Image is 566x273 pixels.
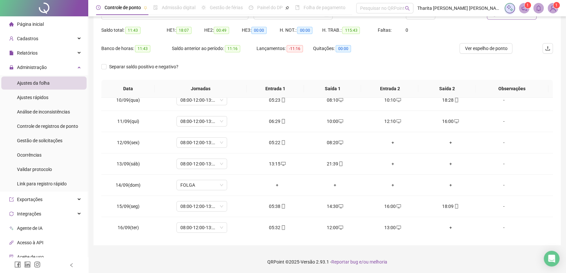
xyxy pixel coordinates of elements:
[405,6,410,11] span: search
[249,5,253,10] span: dashboard
[116,182,141,188] span: 14/09(dom)
[369,139,416,146] div: +
[180,223,223,232] span: 08:00-12:00-13:00-17:00
[311,118,359,125] div: 10:00
[225,45,240,52] span: 11:16
[396,119,401,124] span: desktop
[9,255,14,259] span: audit
[485,118,523,125] div: -
[257,5,283,10] span: Painel do DP
[342,27,360,34] span: 115:43
[280,98,286,102] span: mobile
[405,27,408,33] span: 0
[254,118,301,125] div: 06:29
[17,50,38,56] span: Relatórios
[338,119,343,124] span: desktop
[9,240,14,245] span: api
[297,27,312,34] span: 00:00
[369,203,416,210] div: 16:00
[454,98,459,102] span: mobile
[465,45,507,52] span: Ver espelho de ponto
[427,139,474,146] div: +
[117,204,140,209] span: 15/09(seg)
[254,160,301,167] div: 13:15
[143,6,147,10] span: pushpin
[526,3,529,8] span: 1
[506,5,513,12] img: sparkle-icon.fc2bf0ac1784a2077858766a79e2daf3.svg
[417,5,501,12] span: Tharita [PERSON_NAME] [PERSON_NAME]
[544,251,559,266] div: Open Intercom Messenger
[369,181,416,189] div: +
[481,85,543,92] span: Observações
[485,139,523,146] div: -
[155,80,247,98] th: Jornadas
[304,80,361,98] th: Saída 1
[322,26,377,34] div: H. TRAB.:
[311,224,359,231] div: 12:00
[116,97,140,103] span: 10/09(qua)
[553,2,560,9] sup: Atualize o seu contato no menu Meus Dados
[521,5,527,11] span: notification
[475,80,548,98] th: Observações
[396,225,401,230] span: desktop
[17,197,42,202] span: Exportações
[17,167,52,172] span: Validar protocolo
[101,80,155,98] th: Data
[69,263,74,267] span: left
[105,5,141,10] span: Controle de ponto
[17,95,48,100] span: Ajustes rápidos
[107,63,181,70] span: Separar saldo positivo e negativo?
[257,45,313,52] div: Lançamentos:
[485,224,523,231] div: -
[17,80,50,86] span: Ajustes da folha
[180,95,223,105] span: 08:00-12:00-13:00-17:00
[427,224,474,231] div: +
[548,3,558,13] img: 58223
[153,5,158,10] span: file-done
[524,2,531,9] sup: 1
[14,261,21,268] span: facebook
[311,160,359,167] div: 21:39
[459,43,512,54] button: Ver espelho de ponto
[9,197,14,202] span: export
[17,65,47,70] span: Administração
[369,224,416,231] div: 13:00
[555,3,558,8] span: 1
[280,119,286,124] span: mobile
[377,27,392,33] span: Faltas:
[247,80,304,98] th: Entrada 1
[427,203,474,210] div: 18:09
[135,45,150,52] span: 11:43
[101,45,172,52] div: Banco de horas:
[485,181,523,189] div: -
[172,45,257,52] div: Saldo anterior ao período:
[176,27,191,34] span: 18:07
[369,118,416,125] div: 12:10
[338,98,343,102] span: desktop
[280,140,286,145] span: mobile
[117,140,140,145] span: 12/09(sex)
[210,5,243,10] span: Gestão de férias
[454,119,459,124] span: desktop
[9,22,14,26] span: home
[536,5,541,11] span: bell
[17,124,78,129] span: Controle de registros de ponto
[167,26,204,34] div: HE 1:
[254,139,301,146] div: 05:22
[427,118,474,125] div: 16:00
[180,116,223,126] span: 08:00-12:00-13:00-17:00
[254,181,301,189] div: +
[427,181,474,189] div: +
[331,259,387,264] span: Reportar bug e/ou melhoria
[485,203,523,210] div: -
[96,5,101,10] span: clock-circle
[313,45,370,52] div: Quitações:
[17,240,43,245] span: Acesso à API
[418,80,475,98] th: Saída 2
[162,5,195,10] span: Admissão digital
[125,27,141,34] span: 11:43
[9,65,14,70] span: lock
[280,204,286,209] span: mobile
[9,36,14,41] span: user-add
[295,5,300,10] span: book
